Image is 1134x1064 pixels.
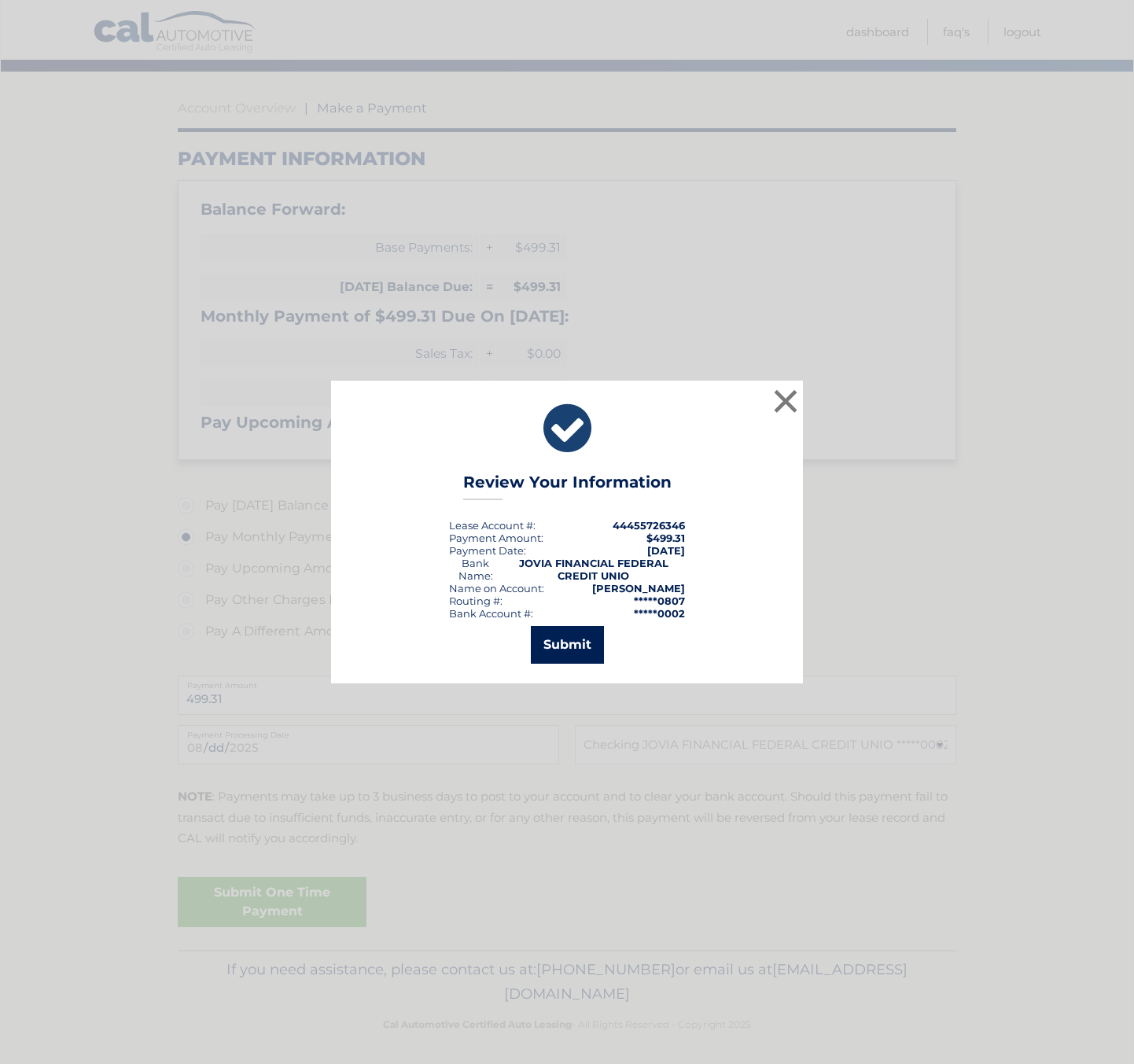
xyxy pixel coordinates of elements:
[449,607,533,620] div: Bank Account #:
[770,385,801,417] button: ×
[449,544,524,557] span: Payment Date
[449,532,543,544] div: Payment Amount:
[449,544,526,557] div: :
[613,519,685,532] strong: 44455726346
[647,544,685,557] span: [DATE]
[449,557,502,582] div: Bank Name:
[449,519,536,532] div: Lease Account #:
[592,582,685,595] strong: [PERSON_NAME]
[449,595,503,607] div: Routing #:
[519,557,668,582] strong: JOVIA FINANCIAL FEDERAL CREDIT UNIO
[463,473,672,500] h3: Review Your Information
[449,582,544,595] div: Name on Account:
[531,626,604,664] button: Submit
[646,532,685,544] span: $499.31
